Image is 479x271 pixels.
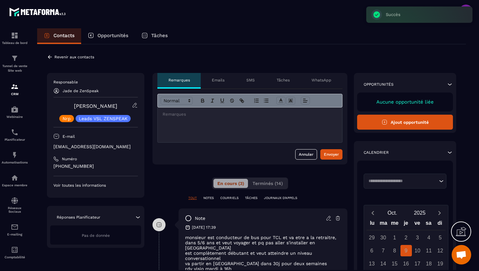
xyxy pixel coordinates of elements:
[378,232,389,243] div: 30
[53,163,138,169] p: [PHONE_NUMBER]
[63,116,71,121] p: Nrp
[192,225,216,230] p: [DATE] 17:39
[97,33,128,38] p: Opportunités
[203,196,214,200] p: NOTES
[11,83,19,91] img: formation
[82,233,110,238] span: Pas de donnée
[11,54,19,62] img: formation
[435,232,446,243] div: 5
[2,123,28,146] a: schedulerschedulerPlanificateur
[400,232,412,243] div: 2
[11,106,19,113] img: automations
[434,219,445,230] div: di
[53,79,138,85] p: Responsable
[245,196,257,200] p: TÂCHES
[452,245,471,264] div: Ouvrir le chat
[212,78,225,83] p: Emails
[188,196,197,200] p: TOUT
[364,150,389,155] p: Calendrier
[264,196,297,200] p: JOURNAUX D'APPELS
[2,183,28,187] p: Espace membre
[435,258,446,269] div: 19
[423,258,435,269] div: 18
[312,78,331,83] p: WhatsApp
[53,33,75,38] p: Contacts
[63,134,75,139] p: E-mail
[2,146,28,169] a: automationsautomationsAutomatisations
[389,219,400,230] div: me
[2,192,28,218] a: social-networksocial-networkRéseaux Sociaux
[246,78,255,83] p: SMS
[11,246,19,254] img: accountant
[11,223,19,231] img: email
[79,116,127,121] p: Leads VSL ZENSPEAK
[2,115,28,119] p: Webinaire
[62,156,77,162] p: Numéro
[366,178,437,184] input: Search for option
[379,207,406,219] button: Open months overlay
[185,261,341,266] p: va partir en [GEOGRAPHIC_DATA] dans 30j pour deux semaines
[412,232,423,243] div: 3
[220,196,239,200] p: COURRIELS
[324,151,339,158] div: Envoyer
[2,41,28,45] p: Tableau de bord
[185,235,341,250] p: monsieur est conducteur de bus pour TCL et va etre a la retraitre, dans 5/6 ans et veut voyager e...
[53,144,138,150] p: [EMAIL_ADDRESS][DOMAIN_NAME]
[253,181,283,186] span: Terminés (14)
[2,218,28,241] a: emailemailE-mailing
[2,169,28,192] a: automationsautomationsEspace membre
[364,174,446,189] div: Search for option
[357,115,453,130] button: Ajout opportunité
[366,258,378,269] div: 13
[213,179,248,188] button: En cours (3)
[389,232,400,243] div: 1
[400,245,412,256] div: 9
[423,232,435,243] div: 4
[2,206,28,213] p: Réseaux Sociaux
[2,27,28,50] a: formationformationTableau de bord
[2,138,28,141] p: Planificateur
[2,161,28,164] p: Automatisations
[249,179,287,188] button: Terminés (14)
[389,245,400,256] div: 8
[37,28,81,44] a: Contacts
[168,78,190,83] p: Remarques
[63,89,99,93] p: Jade de ZenSpeak
[2,101,28,123] a: automationsautomationsWebinaire
[74,103,117,109] a: [PERSON_NAME]
[389,258,400,269] div: 15
[135,28,174,44] a: Tâches
[378,219,389,230] div: ma
[11,128,19,136] img: scheduler
[400,258,412,269] div: 16
[378,245,389,256] div: 7
[54,55,94,59] p: Revenir aux contacts
[2,78,28,101] a: formationformationCRM
[53,183,138,188] p: Voir toutes les informations
[151,33,168,38] p: Tâches
[11,32,19,39] img: formation
[11,151,19,159] img: automations
[81,28,135,44] a: Opportunités
[2,255,28,259] p: Comptabilité
[423,245,435,256] div: 11
[2,50,28,78] a: formationformationTunnel de vente Site web
[57,215,100,220] p: Réponses Planificateur
[277,78,290,83] p: Tâches
[366,232,378,243] div: 29
[185,250,341,261] p: est complètement débutant et veut atteindre un niveau conversationnel
[412,245,423,256] div: 10
[400,219,412,230] div: je
[378,258,389,269] div: 14
[11,174,19,182] img: automations
[295,149,317,160] button: Annuler
[2,64,28,73] p: Tunnel de vente Site web
[435,245,446,256] div: 12
[423,219,434,230] div: sa
[2,241,28,264] a: accountantaccountantComptabilité
[366,245,378,256] div: 6
[217,181,244,186] span: En cours (3)
[433,208,445,217] button: Next month
[412,258,423,269] div: 17
[2,233,28,236] p: E-mailing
